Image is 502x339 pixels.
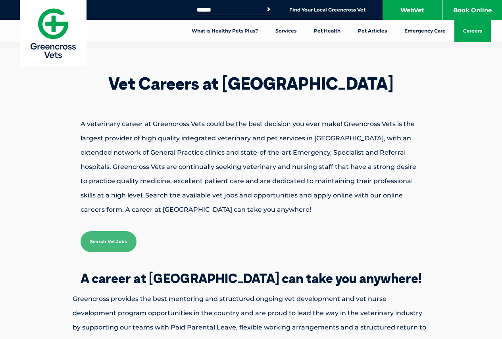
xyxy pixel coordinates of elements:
[267,20,305,42] a: Services
[454,20,491,42] a: Careers
[53,75,450,92] h1: Vet Careers at [GEOGRAPHIC_DATA]
[265,6,273,13] button: Search
[53,117,450,217] p: A veterinary career at Greencross Vets could be the best decision you ever make! Greencross Vets ...
[183,20,267,42] a: What is Healthy Pets Plus?
[289,7,365,13] a: Find Your Local Greencross Vet
[305,20,349,42] a: Pet Health
[45,272,458,285] h2: A career at [GEOGRAPHIC_DATA] can take you anywhere!
[81,231,137,252] a: Search Vet Jobs
[396,20,454,42] a: Emergency Care
[349,20,396,42] a: Pet Articles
